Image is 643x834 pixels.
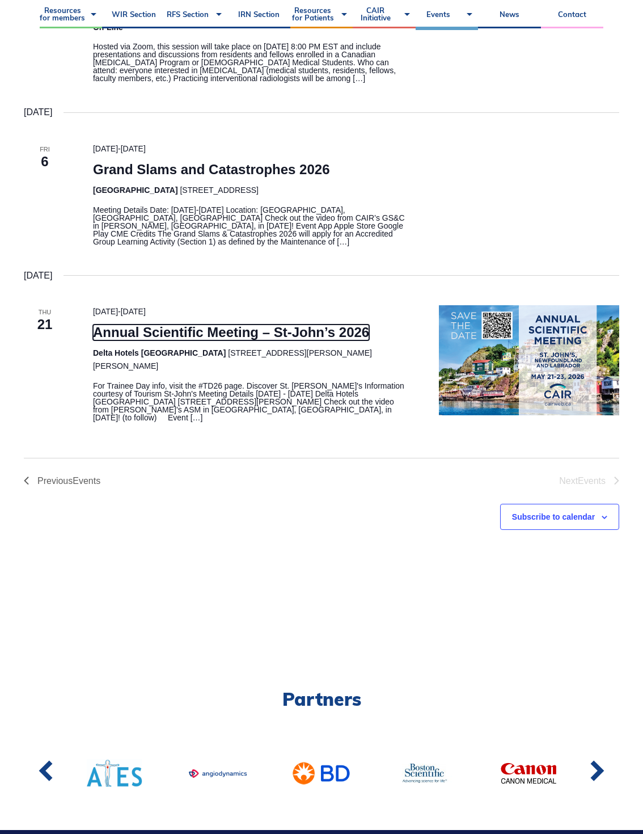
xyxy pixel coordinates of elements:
[40,690,603,708] h2: Partners
[93,43,412,82] p: Hosted via Zoom, this session will take place on [DATE] 8:00 PM EST and include presentations and...
[24,308,66,317] span: Thu
[93,23,123,32] span: On-Line
[93,144,118,153] span: [DATE]
[93,325,369,340] a: Annual Scientific Meeting – St-John’s 2026
[93,162,330,178] a: Grand Slams and Catastrophes 2026
[93,144,146,153] time: -
[121,144,146,153] span: [DATE]
[512,512,595,521] button: Subscribe to calendar
[93,348,372,370] span: [STREET_ADDRESS][PERSON_NAME][PERSON_NAME]
[93,307,146,316] time: -
[121,307,146,316] span: [DATE]
[93,382,412,422] p: For Trainee Day info, visit the #TD26 page. Discover St. [PERSON_NAME]'s Information courtesy of ...
[37,477,100,486] span: Previous
[24,315,66,334] span: 21
[73,476,100,486] span: Events
[24,477,100,486] a: Previous Events
[180,186,258,195] span: [STREET_ADDRESS]
[93,307,118,316] span: [DATE]
[439,305,619,415] img: Capture d’écran 2025-06-06 150827
[24,152,66,171] span: 6
[24,105,52,120] time: [DATE]
[93,186,178,195] span: [GEOGRAPHIC_DATA]
[24,268,52,283] time: [DATE]
[24,145,66,154] span: Fri
[93,348,226,357] span: Delta Hotels [GEOGRAPHIC_DATA]
[93,206,412,246] p: Meeting Details Date: [DATE]-[DATE] Location: [GEOGRAPHIC_DATA], [GEOGRAPHIC_DATA], [GEOGRAPHIC_D...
